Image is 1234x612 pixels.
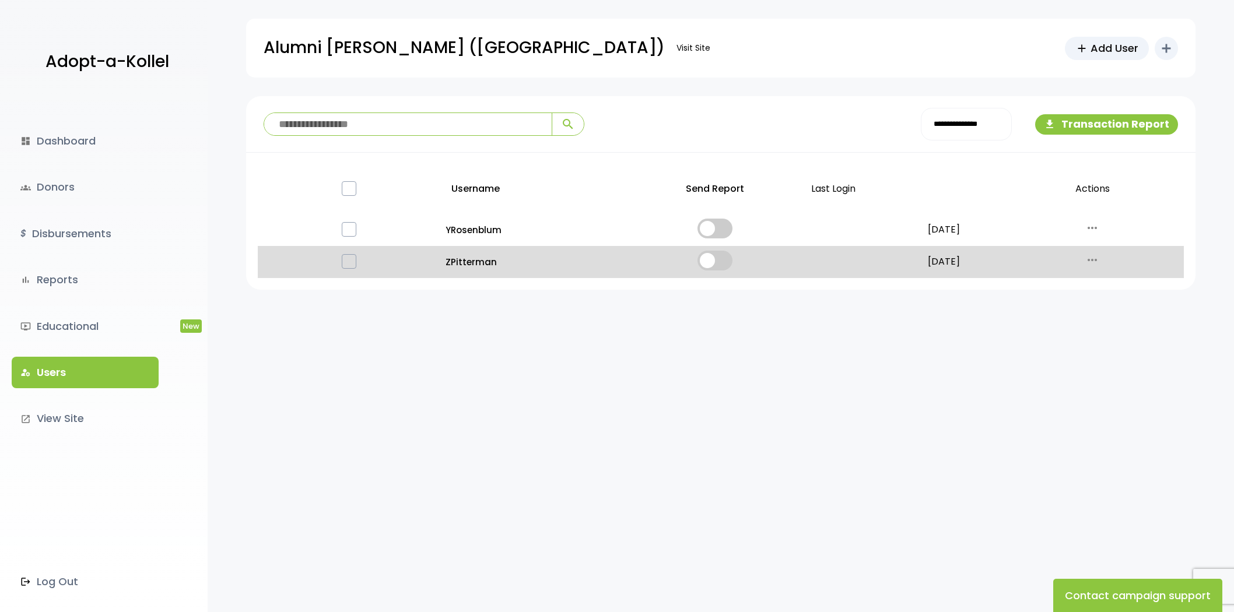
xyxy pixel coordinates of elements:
button: add [1155,37,1178,60]
a: Log Out [12,566,159,597]
p: Send Report [628,169,802,209]
span: search [561,117,575,131]
i: more_horiz [1085,221,1099,235]
i: dashboard [20,136,31,146]
a: Adopt-a-Kollel [40,34,169,90]
p: Adopt-a-Kollel [45,47,169,76]
p: [DATE] [891,254,996,270]
i: launch [20,414,31,424]
a: ZPitterman [446,254,619,270]
i: ondemand_video [20,321,31,332]
a: addAdd User [1065,37,1149,60]
a: Visit Site [671,37,716,59]
a: YRosenblum [446,222,619,238]
i: $ [20,226,26,242]
a: groupsDonors [12,171,159,203]
a: $Disbursements [12,218,159,249]
button: search [552,113,584,135]
p: Actions [1005,169,1179,209]
p: [DATE] [891,221,996,238]
span: groups [20,182,31,193]
span: Last Login [811,182,856,195]
a: dashboardDashboard [12,125,159,157]
i: bar_chart [20,275,31,285]
a: manage_accountsUsers [12,357,159,388]
a: bar_chartReports [12,264,159,296]
p: Alumni [PERSON_NAME] ([GEOGRAPHIC_DATA]) [264,33,665,62]
span: New [180,319,202,333]
span: Username [451,182,500,195]
i: manage_accounts [20,367,31,378]
i: add [1159,41,1173,55]
i: file_download [1044,118,1056,130]
i: more_horiz [1085,253,1099,267]
button: Contact campaign support [1053,579,1222,612]
span: Add User [1091,40,1138,56]
a: launchView Site [12,403,159,434]
button: file_downloadTransaction Report [1035,114,1178,135]
span: add [1075,42,1088,55]
a: ondemand_videoEducationalNew [12,311,159,342]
